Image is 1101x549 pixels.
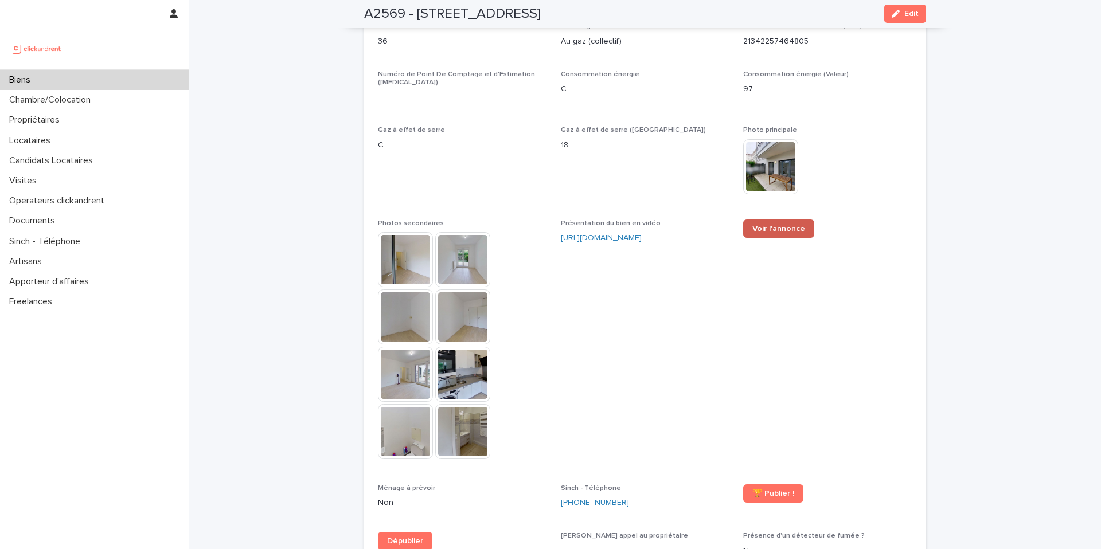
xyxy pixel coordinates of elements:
[378,485,435,492] span: Ménage à prévoir
[743,127,797,134] span: Photo principale
[9,37,65,60] img: UCB0brd3T0yccxBKYDjQ
[5,195,114,206] p: Operateurs clickandrent
[561,485,621,492] span: Sinch - Téléphone
[378,36,547,48] p: 36
[561,127,706,134] span: Gaz à effet de serre ([GEOGRAPHIC_DATA])
[387,537,423,545] span: Dépublier
[561,499,629,507] ringoverc2c-number-84e06f14122c: [PHONE_NUMBER]
[743,83,912,95] p: 97
[561,36,730,48] p: Au gaz (collectif)
[5,155,102,166] p: Candidats Locataires
[5,95,100,105] p: Chambre/Colocation
[5,135,60,146] p: Locataires
[378,127,445,134] span: Gaz à effet de serre
[743,484,803,503] a: 🏆 Publier !
[378,91,547,103] p: -
[743,36,912,48] p: 21342257464805
[743,71,849,78] span: Consommation énergie (Valeur)
[5,175,46,186] p: Visites
[904,10,919,18] span: Edit
[5,296,61,307] p: Freelances
[743,219,814,238] a: Voir l'annonce
[561,220,661,227] span: Présentation du bien en vidéo
[5,115,69,126] p: Propriétaires
[378,220,444,227] span: Photos secondaires
[378,497,547,509] p: Non
[364,6,541,22] h2: A2569 - [STREET_ADDRESS]
[561,234,642,242] a: [URL][DOMAIN_NAME]
[5,256,51,267] p: Artisans
[561,83,730,95] p: C
[561,71,639,78] span: Consommation énergie
[752,489,794,497] span: 🏆 Publier !
[378,71,535,86] span: Numéro de Point De Comptage et d'Estimation ([MEDICAL_DATA])
[561,532,688,539] span: [PERSON_NAME] appel au propriétaire
[561,139,730,151] p: 18
[5,74,40,85] p: Biens
[884,5,926,23] button: Edit
[752,225,805,233] span: Voir l'annonce
[561,499,629,507] ringoverc2c-84e06f14122c: Call with Ringover
[5,236,89,247] p: Sinch - Téléphone
[743,532,865,539] span: Présence d'un détecteur de fumée ?
[5,215,64,226] p: Documents
[5,276,98,287] p: Apporteur d'affaires
[561,497,629,509] a: [PHONE_NUMBER]
[378,139,547,151] p: C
